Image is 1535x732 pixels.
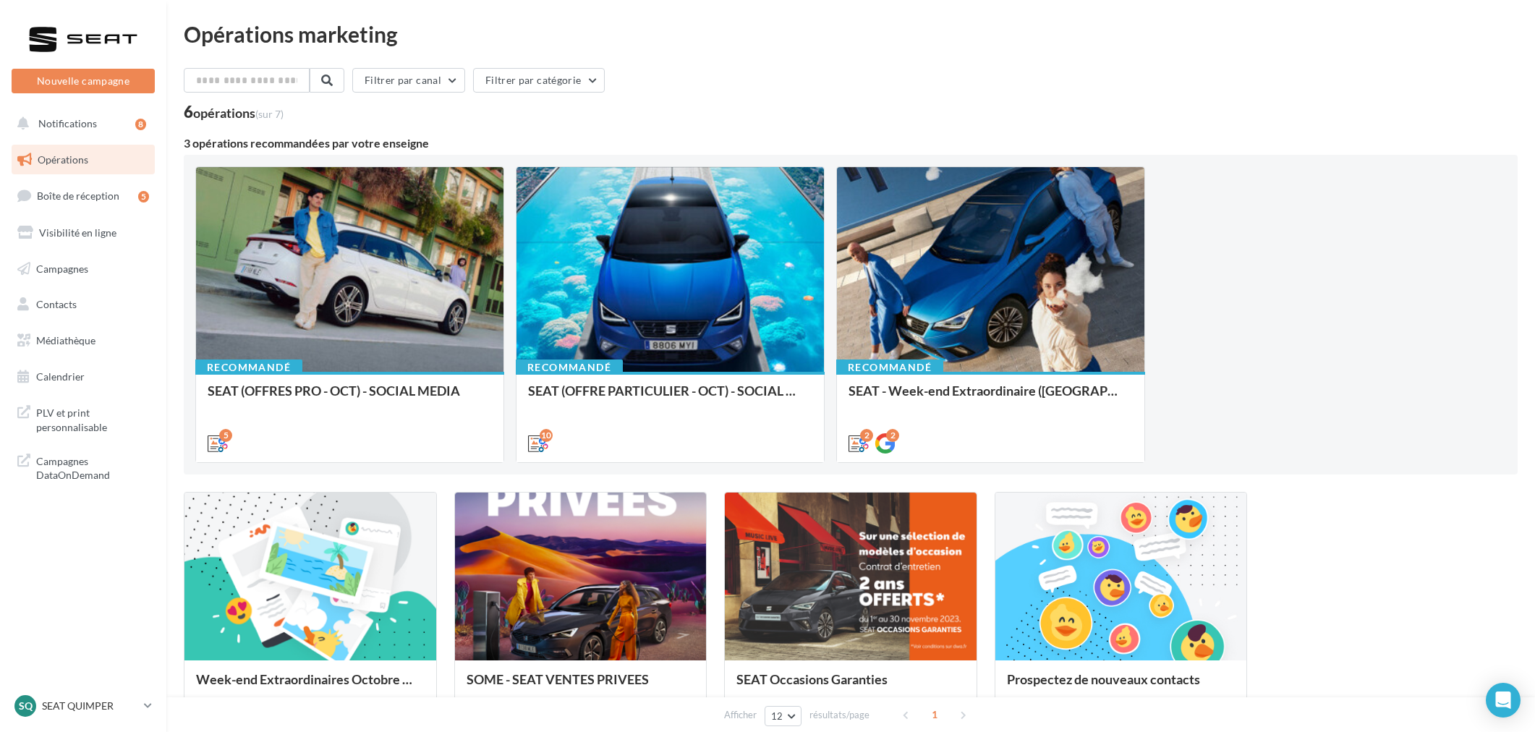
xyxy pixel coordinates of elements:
div: Recommandé [836,359,943,375]
div: 5 [138,191,149,203]
div: SEAT Occasions Garanties [736,672,965,701]
div: SOME - SEAT VENTES PRIVEES [467,672,695,701]
div: 3 opérations recommandées par votre enseigne [184,137,1518,149]
a: Campagnes DataOnDemand [9,446,158,488]
a: Contacts [9,289,158,320]
span: Contacts [36,298,77,310]
span: Boîte de réception [37,190,119,202]
div: Opérations marketing [184,23,1518,45]
div: 2 [860,429,873,442]
div: Recommandé [195,359,302,375]
div: 10 [540,429,553,442]
button: 12 [765,706,801,726]
span: SQ [19,699,33,713]
div: SEAT (OFFRES PRO - OCT) - SOCIAL MEDIA [208,383,492,412]
span: 1 [923,703,946,726]
span: Calendrier [36,370,85,383]
button: Nouvelle campagne [12,69,155,93]
span: Campagnes DataOnDemand [36,451,149,482]
div: SEAT (OFFRE PARTICULIER - OCT) - SOCIAL MEDIA [528,383,812,412]
span: Médiathèque [36,334,95,346]
div: 5 [219,429,232,442]
a: Calendrier [9,362,158,392]
span: Afficher [724,708,757,722]
a: Boîte de réception5 [9,180,158,211]
div: 2 [886,429,899,442]
div: Prospectez de nouveaux contacts [1007,672,1236,701]
div: 6 [184,104,284,120]
div: 8 [135,119,146,130]
div: Week-end Extraordinaires Octobre 2025 [196,672,425,701]
span: Visibilité en ligne [39,226,116,239]
span: résultats/page [809,708,869,722]
button: Notifications 8 [9,108,152,139]
div: SEAT - Week-end Extraordinaire ([GEOGRAPHIC_DATA]) - OCTOBRE [849,383,1133,412]
div: Recommandé [516,359,623,375]
a: Médiathèque [9,325,158,356]
div: opérations [193,106,284,119]
span: 12 [771,710,783,722]
span: Notifications [38,117,97,129]
div: Open Intercom Messenger [1486,683,1521,718]
a: Opérations [9,145,158,175]
span: Campagnes [36,262,88,274]
a: Visibilité en ligne [9,218,158,248]
span: (sur 7) [255,108,284,120]
button: Filtrer par catégorie [473,68,605,93]
a: SQ SEAT QUIMPER [12,692,155,720]
p: SEAT QUIMPER [42,699,138,713]
a: PLV et print personnalisable [9,397,158,440]
a: Campagnes [9,254,158,284]
span: PLV et print personnalisable [36,403,149,434]
span: Opérations [38,153,88,166]
button: Filtrer par canal [352,68,465,93]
